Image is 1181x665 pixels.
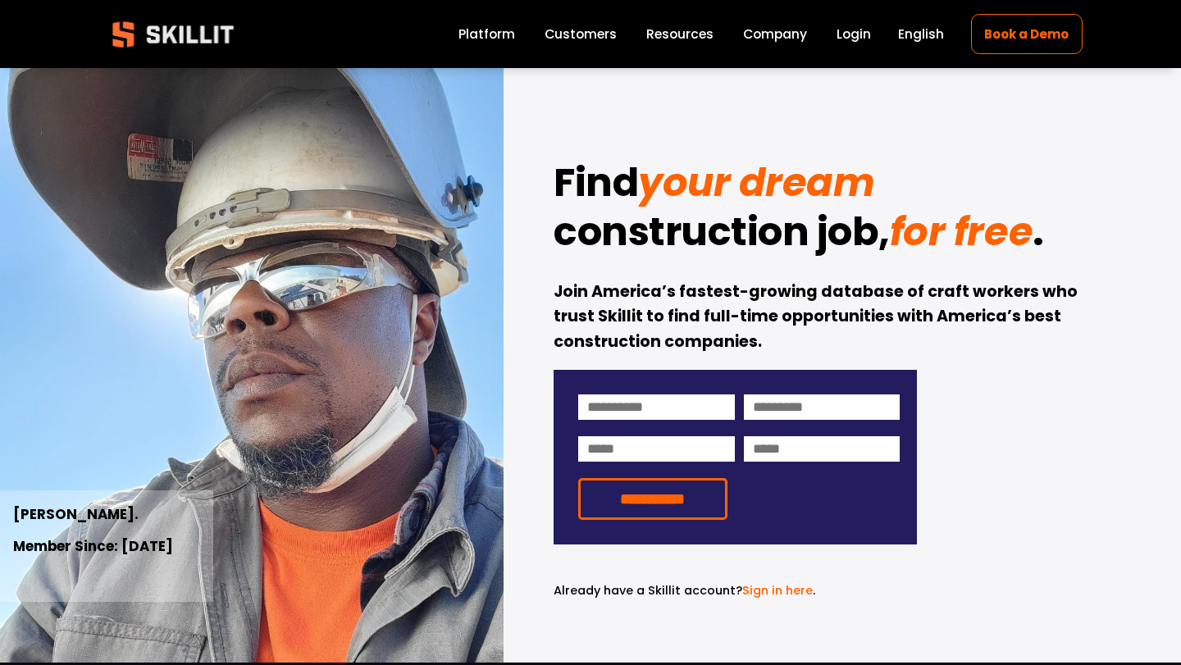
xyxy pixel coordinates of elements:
[646,23,714,45] a: folder dropdown
[646,25,714,43] span: Resources
[1033,204,1044,259] strong: .
[971,14,1083,54] a: Book a Demo
[554,582,742,599] span: Already have a Skillit account?
[890,204,1033,259] em: for free
[742,582,813,599] a: Sign in here
[13,536,173,556] strong: Member Since: [DATE]
[554,280,1081,353] strong: Join America’s fastest-growing database of craft workers who trust Skillit to find full-time oppo...
[638,155,874,210] em: your dream
[545,23,617,45] a: Customers
[898,25,944,43] span: English
[837,23,871,45] a: Login
[458,23,515,45] a: Platform
[743,23,807,45] a: Company
[898,23,944,45] div: language picker
[554,581,917,600] p: .
[554,204,890,259] strong: construction job,
[98,10,248,59] img: Skillit
[554,155,638,210] strong: Find
[13,504,139,524] strong: [PERSON_NAME].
